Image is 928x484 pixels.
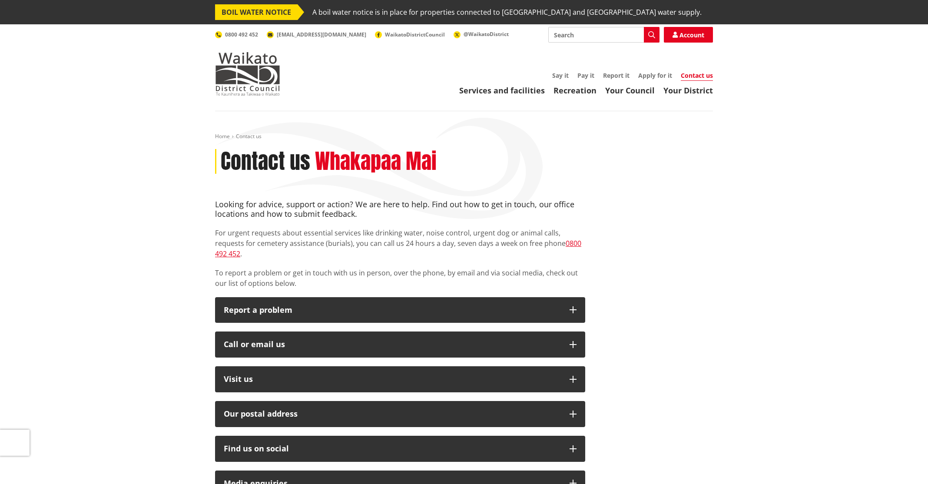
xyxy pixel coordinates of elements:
[464,30,509,38] span: @WaikatoDistrict
[215,366,585,392] button: Visit us
[553,85,597,96] a: Recreation
[385,31,445,38] span: WaikatoDistrictCouncil
[215,239,581,259] a: 0800 492 452
[215,401,585,427] button: Our postal address
[221,149,310,174] h1: Contact us
[664,27,713,43] a: Account
[224,306,561,315] p: Report a problem
[224,375,561,384] p: Visit us
[215,297,585,323] button: Report a problem
[215,228,585,259] p: For urgent requests about essential services like drinking water, noise control, urgent dog or an...
[681,71,713,81] a: Contact us
[459,85,545,96] a: Services and facilities
[454,30,509,38] a: @WaikatoDistrict
[215,4,298,20] span: BOIL WATER NOTICE
[236,133,262,140] span: Contact us
[215,133,230,140] a: Home
[605,85,655,96] a: Your Council
[552,71,569,80] a: Say it
[638,71,672,80] a: Apply for it
[215,268,585,288] p: To report a problem or get in touch with us in person, over the phone, by email and via social me...
[215,52,280,96] img: Waikato District Council - Te Kaunihera aa Takiwaa o Waikato
[577,71,594,80] a: Pay it
[548,27,660,43] input: Search input
[215,200,585,219] h4: Looking for advice, support or action? We are here to help. Find out how to get in touch, our off...
[215,436,585,462] button: Find us on social
[225,31,258,38] span: 0800 492 452
[224,410,561,418] h2: Our postal address
[224,444,561,453] div: Find us on social
[663,85,713,96] a: Your District
[215,133,713,140] nav: breadcrumb
[315,149,437,174] h2: Whakapaa Mai
[603,71,630,80] a: Report it
[375,31,445,38] a: WaikatoDistrictCouncil
[267,31,366,38] a: [EMAIL_ADDRESS][DOMAIN_NAME]
[277,31,366,38] span: [EMAIL_ADDRESS][DOMAIN_NAME]
[312,4,702,20] span: A boil water notice is in place for properties connected to [GEOGRAPHIC_DATA] and [GEOGRAPHIC_DAT...
[215,332,585,358] button: Call or email us
[215,31,258,38] a: 0800 492 452
[224,340,561,349] div: Call or email us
